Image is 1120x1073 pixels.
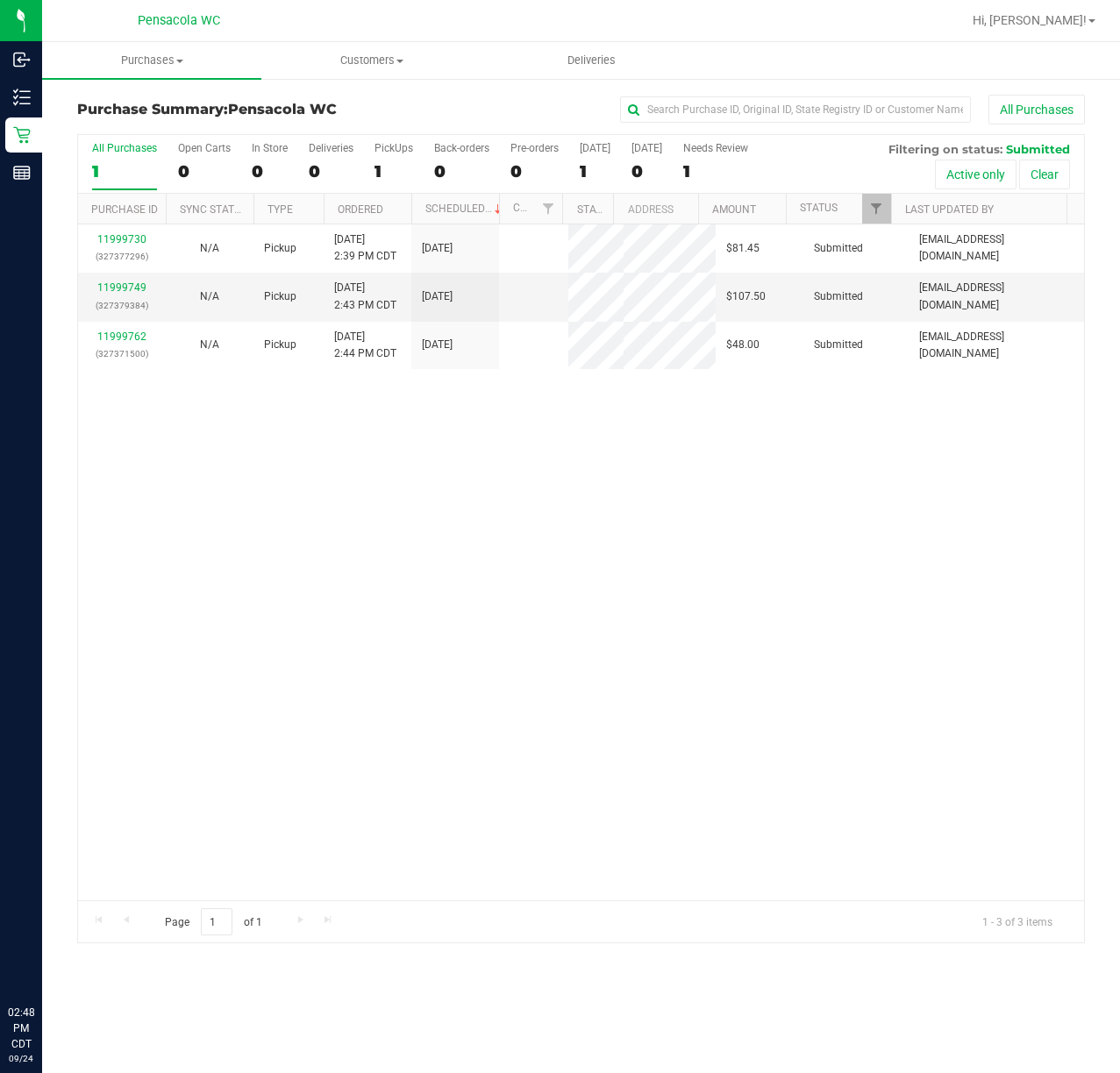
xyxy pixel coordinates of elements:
[422,337,453,353] span: [DATE]
[814,240,863,257] span: Submitted
[268,203,293,216] a: Type
[150,908,276,935] span: Page of 1
[935,160,1017,189] button: Active only
[201,908,232,935] input: 1
[434,161,489,181] div: 0
[544,53,639,68] span: Deliveries
[200,240,219,257] button: N/A
[97,330,146,343] a: 11999762
[138,13,220,28] span: Pensacola WC
[919,280,1074,313] span: [EMAIL_ADDRESS][DOMAIN_NAME]
[42,42,261,79] a: Purchases
[309,161,353,181] div: 0
[513,202,567,214] a: Customer
[97,233,146,245] a: 11999730
[888,142,1002,156] span: Filtering on status:
[178,161,231,181] div: 0
[726,240,760,257] span: $81.45
[92,142,157,154] div: All Purchases
[89,248,155,265] p: (327377296)
[683,142,748,154] div: Needs Review
[8,1052,34,1065] p: 09/24
[262,53,480,68] span: Customers
[200,338,219,351] span: Not Applicable
[510,142,559,154] div: Pre-orders
[973,13,1087,27] span: Hi, [PERSON_NAME]!
[814,337,863,353] span: Submitted
[425,203,505,215] a: Scheduled
[580,161,610,181] div: 1
[434,142,489,154] div: Back-orders
[200,242,219,254] span: Not Applicable
[200,288,219,305] button: N/A
[422,288,453,305] span: [DATE]
[77,102,413,117] h3: Purchase Summary:
[905,203,994,216] a: Last Updated By
[375,142,413,154] div: PickUps
[1006,142,1070,156] span: Submitted
[89,345,155,362] p: (327371500)
[334,231,396,265] span: [DATE] 2:39 PM CDT
[862,194,891,224] a: Filter
[309,142,353,154] div: Deliveries
[228,101,337,117] span: Pensacola WC
[800,202,838,214] a: Status
[92,161,157,181] div: 1
[334,329,396,362] span: [DATE] 2:44 PM CDT
[13,164,31,181] inline-svg: Reports
[42,53,261,68] span: Purchases
[726,337,760,353] span: $48.00
[261,42,481,79] a: Customers
[13,126,31,144] inline-svg: Retail
[375,161,413,181] div: 1
[91,203,158,216] a: Purchase ID
[264,337,296,353] span: Pickup
[580,142,610,154] div: [DATE]
[712,203,756,216] a: Amount
[631,142,662,154] div: [DATE]
[482,42,701,79] a: Deliveries
[988,95,1085,124] button: All Purchases
[13,89,31,106] inline-svg: Inventory
[264,288,296,305] span: Pickup
[178,142,231,154] div: Open Carts
[8,1005,34,1052] p: 02:48 PM CDT
[533,194,562,224] a: Filter
[13,51,31,68] inline-svg: Inbound
[510,161,559,181] div: 0
[338,203,383,216] a: Ordered
[1019,160,1070,189] button: Clear
[252,142,288,154] div: In Store
[577,203,669,216] a: State Registry ID
[252,161,288,181] div: 0
[814,288,863,305] span: Submitted
[631,161,662,181] div: 0
[89,297,155,314] p: (327379384)
[620,96,971,123] input: Search Purchase ID, Original ID, State Registry ID or Customer Name...
[683,161,748,181] div: 1
[919,329,1074,362] span: [EMAIL_ADDRESS][DOMAIN_NAME]
[613,194,698,224] th: Address
[200,290,219,302] span: Not Applicable
[726,288,766,305] span: $107.50
[334,280,396,313] span: [DATE] 2:43 PM CDT
[180,203,247,216] a: Sync Status
[968,908,1066,934] span: 1 - 3 of 3 items
[422,240,453,257] span: [DATE]
[264,240,296,257] span: Pickup
[97,281,146,294] a: 11999749
[919,231,1074,265] span: [EMAIL_ADDRESS][DOMAIN_NAME]
[200,337,219,353] button: N/A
